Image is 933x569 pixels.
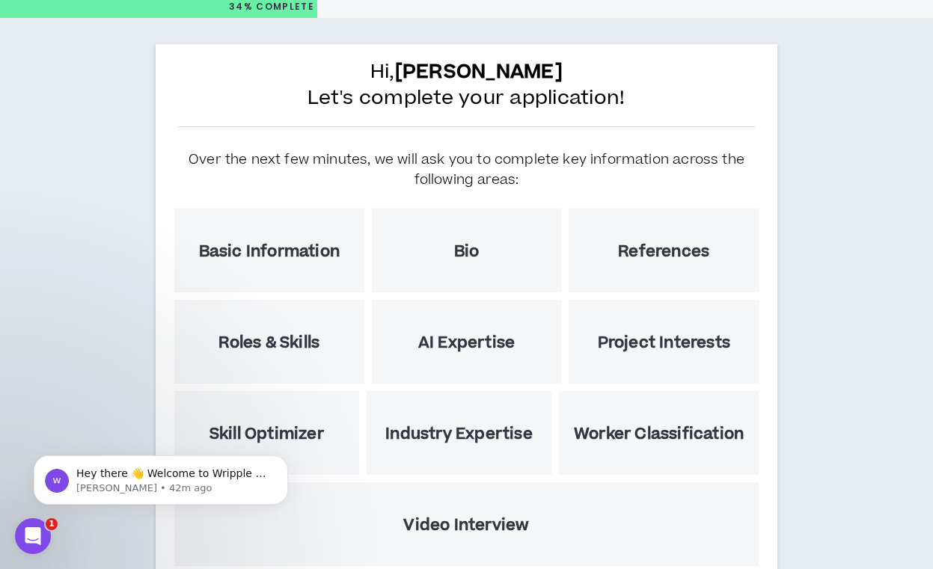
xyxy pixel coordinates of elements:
[403,516,529,535] h5: Video Interview
[454,242,480,261] h5: Bio
[598,333,730,352] h5: Project Interests
[370,59,563,85] span: Hi,
[574,425,744,443] h5: Worker Classification
[308,85,625,111] span: Let's complete your application!
[199,242,340,261] h5: Basic Information
[618,242,709,261] h5: References
[186,150,747,190] h5: Over the next few minutes, we will ask you to complete key information across the following areas:
[218,333,319,352] h5: Roles & Skills
[385,425,533,443] h5: Industry Expertise
[46,518,58,530] span: 1
[15,518,51,554] iframe: Intercom live chat
[209,425,324,443] h5: Skill Optimizer
[418,333,515,352] h5: AI Expertise
[395,58,563,86] b: [PERSON_NAME]
[11,424,311,529] iframe: Intercom notifications message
